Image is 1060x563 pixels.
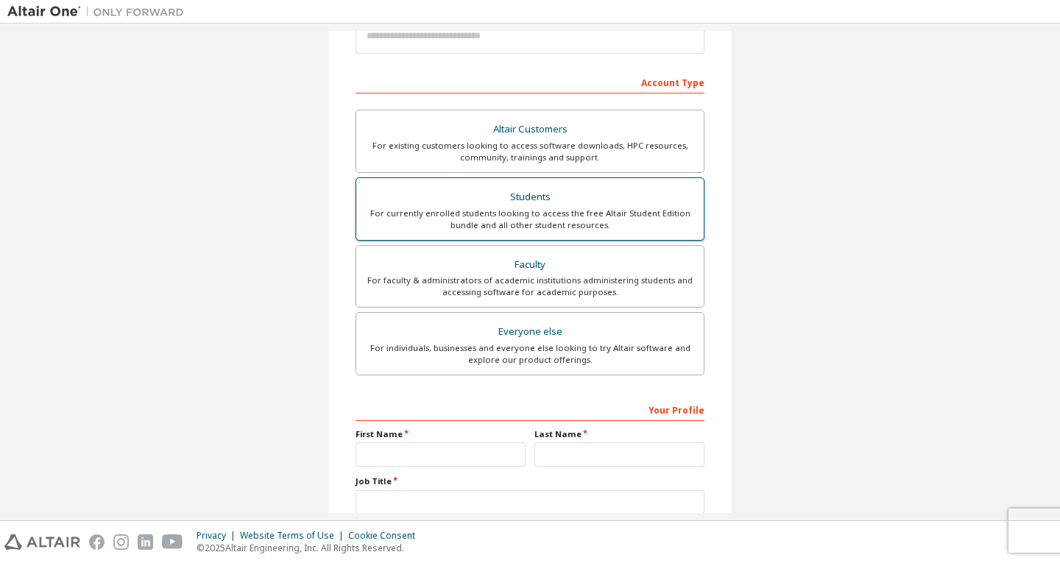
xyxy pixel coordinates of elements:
img: facebook.svg [89,534,105,550]
img: linkedin.svg [138,534,153,550]
div: Cookie Consent [348,530,424,542]
div: Everyone else [365,322,695,342]
img: Altair One [7,4,191,19]
img: altair_logo.svg [4,534,80,550]
div: Faculty [365,255,695,275]
label: First Name [356,428,526,440]
div: For currently enrolled students looking to access the free Altair Student Edition bundle and all ... [365,208,695,231]
label: Last Name [534,428,704,440]
div: Account Type [356,70,704,93]
p: © 2025 Altair Engineering, Inc. All Rights Reserved. [197,542,424,554]
div: Altair Customers [365,119,695,140]
div: Your Profile [356,397,704,421]
div: For faculty & administrators of academic institutions administering students and accessing softwa... [365,275,695,298]
div: Website Terms of Use [240,530,348,542]
img: instagram.svg [113,534,129,550]
label: Job Title [356,475,704,487]
div: For individuals, businesses and everyone else looking to try Altair software and explore our prod... [365,342,695,366]
div: Privacy [197,530,240,542]
div: Students [365,187,695,208]
img: youtube.svg [162,534,183,550]
div: For existing customers looking to access software downloads, HPC resources, community, trainings ... [365,140,695,163]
